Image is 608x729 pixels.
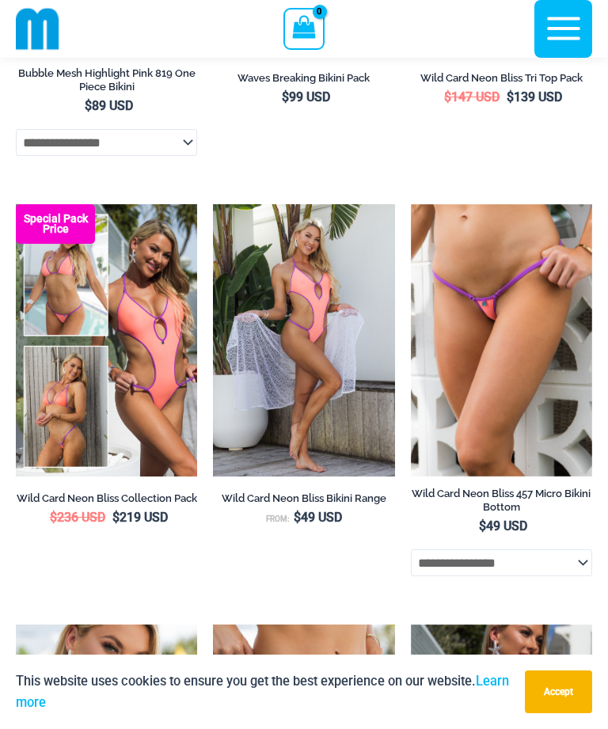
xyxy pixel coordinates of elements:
bdi: 49 USD [479,518,527,533]
h2: Bubble Mesh Highlight Pink 819 One Piece Bikini [16,66,197,93]
bdi: 49 USD [294,510,342,525]
a: View Shopping Cart, empty [283,8,324,49]
span: $ [50,510,57,525]
h2: Waves Breaking Bikini Pack [213,71,394,85]
h2: Wild Card Neon Bliss 457 Micro Bikini Bottom [411,487,592,514]
button: Accept [525,670,592,713]
bdi: 99 USD [282,89,330,104]
p: This website uses cookies to ensure you get the best experience on our website. [16,670,513,713]
span: From: [266,514,290,523]
bdi: 139 USD [507,89,562,104]
bdi: 147 USD [444,89,500,104]
a: Wild Card Neon Bliss Bikini Range [213,492,394,511]
img: Collection Pack (7) [16,204,197,477]
img: Wild Card Neon Bliss 312 Top 457 Micro 04 [411,204,592,477]
a: Bubble Mesh Highlight Pink 819 One Piece Bikini [16,66,197,99]
img: cropped mm emblem [16,7,59,51]
span: $ [112,510,120,525]
span: $ [294,510,301,525]
a: Wild Card Neon Bliss Tri Top Pack [411,71,592,90]
img: Wild Card Neon Bliss 312 Top 01 [213,204,394,477]
span: $ [444,89,451,104]
a: Learn more [16,674,509,710]
span: $ [85,98,92,113]
span: $ [479,518,486,533]
bdi: 219 USD [112,510,168,525]
span: $ [507,89,514,104]
a: Wild Card Neon Bliss Collection Pack [16,492,197,511]
h2: Wild Card Neon Bliss Bikini Range [213,492,394,505]
a: Collection Pack (7) Collection Pack B (1)Collection Pack B (1) [16,204,197,477]
a: Wild Card Neon Bliss 312 Top 01Wild Card Neon Bliss 819 One Piece St Martin 5996 Sarong 04Wild Ca... [213,204,394,477]
span: $ [282,89,289,104]
bdi: 89 USD [85,98,133,113]
b: Special Pack Price [16,214,95,234]
h2: Wild Card Neon Bliss Tri Top Pack [411,71,592,85]
a: Wild Card Neon Bliss 312 Top 457 Micro 04Wild Card Neon Bliss 312 Top 457 Micro 05Wild Card Neon ... [411,204,592,477]
a: Waves Breaking Bikini Pack [213,71,394,90]
bdi: 236 USD [50,510,105,525]
h2: Wild Card Neon Bliss Collection Pack [16,492,197,505]
a: Wild Card Neon Bliss 457 Micro Bikini Bottom [411,487,592,519]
